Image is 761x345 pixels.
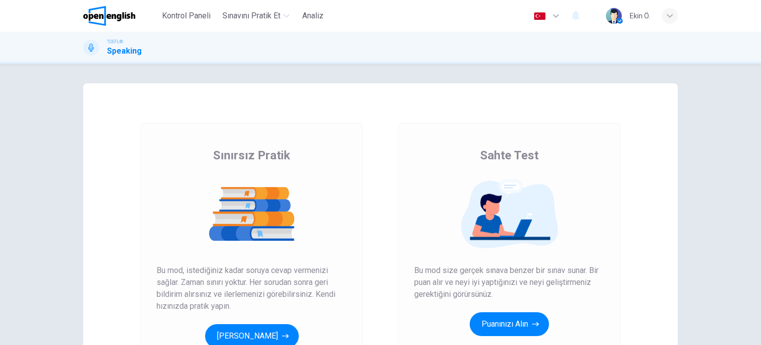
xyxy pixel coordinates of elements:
img: tr [534,12,546,20]
div: Ekin Ö. [630,10,650,22]
img: Profile picture [606,8,622,24]
span: TOEFL® [107,38,123,45]
span: Bu mod, istediğiniz kadar soruya cevap vermenizi sağlar. Zaman sınırı yoktur. Her sorudan sonra g... [157,265,347,312]
span: Kontrol Paneli [162,10,211,22]
img: OpenEnglish logo [83,6,135,26]
button: Analiz [297,7,329,25]
span: Sınırsız Pratik [213,147,290,163]
span: Bu mod size gerçek sınava benzer bir sınav sunar. Bir puan alır ve neyi iyi yaptığınızı ve neyi g... [414,265,604,300]
button: Kontrol Paneli [158,7,215,25]
a: OpenEnglish logo [83,6,158,26]
span: Sahte Test [480,147,539,163]
button: Puanınızı Alın [470,312,549,336]
h1: Speaking [107,45,142,57]
span: Analiz [302,10,324,22]
button: Sınavını Pratik Et [218,7,293,25]
span: Sınavını Pratik Et [222,10,280,22]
